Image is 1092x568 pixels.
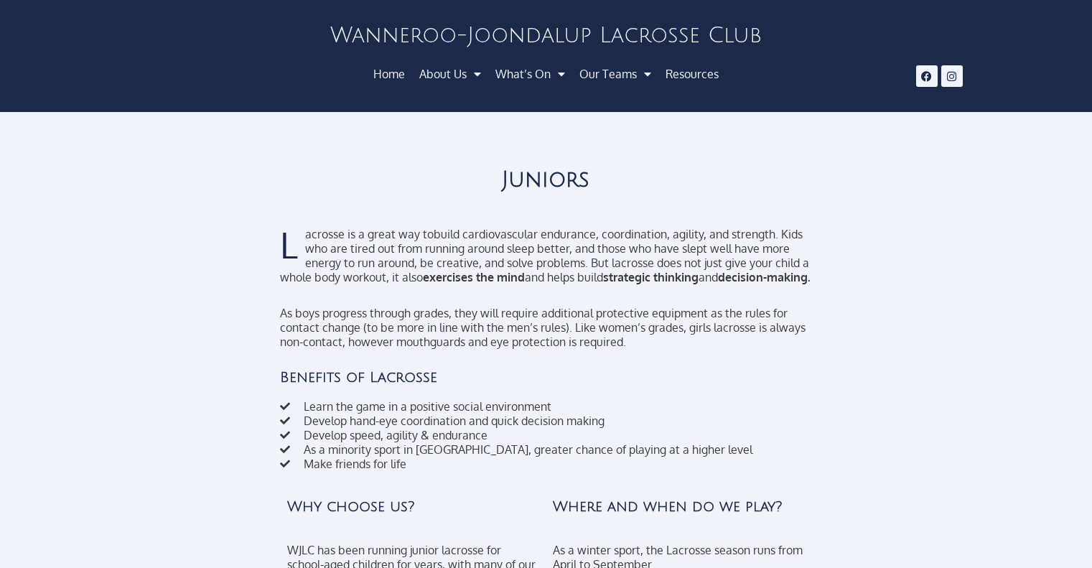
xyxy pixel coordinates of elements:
span: As a minority sport in [GEOGRAPHIC_DATA], greater chance of playing at a higher level [300,442,752,457]
span: L [280,227,298,263]
a: About Us [412,61,488,87]
nav: Menu [225,61,867,87]
h4: Where and when do we play? [553,500,804,514]
a: What’s On [488,61,572,87]
h2: Juniors [280,169,811,191]
p: acrosse is a great way to . Kids who are tired out from running around sleep better, and those wh... [280,227,811,284]
strong: exercises the mind [423,270,525,284]
span: Make friends for life [300,457,406,471]
p: As boys progress through grades, they will require additional protective equipment as the rules f... [280,306,811,349]
h4: Why choose us? [287,500,538,514]
span: Learn the game in a positive social environment [300,399,551,414]
strong: strategic thinking [603,270,699,284]
span: Develop hand-eye coordination and quick decision making [300,414,605,428]
strong: decision-making. [718,270,811,284]
h4: Benefits of Lacrosse [280,371,811,385]
a: Resources [658,61,726,87]
a: Home [366,61,412,87]
b: build cardiovascular endurance, coordination, agility, and strength [434,227,775,241]
h2: Wanneroo-Joondalup Lacrosse Club [225,25,867,47]
span: Develop speed, agility & endurance [300,428,487,442]
a: Our Teams [572,61,658,87]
